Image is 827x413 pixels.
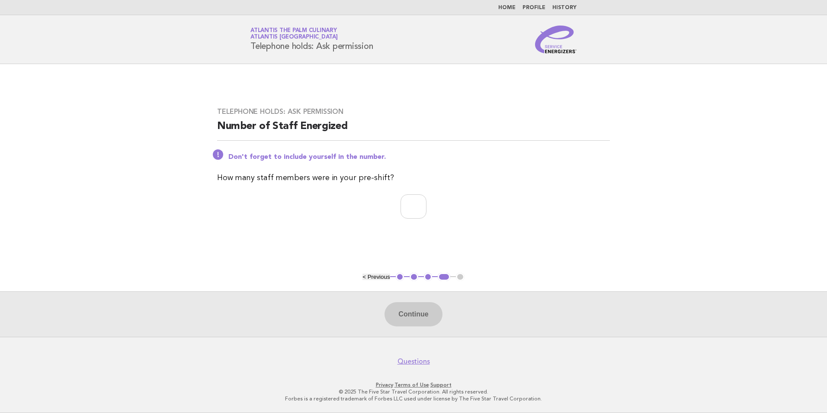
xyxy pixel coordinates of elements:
[149,381,678,388] p: · ·
[498,5,516,10] a: Home
[149,388,678,395] p: © 2025 The Five Star Travel Corporation. All rights reserved.
[424,273,433,281] button: 3
[376,382,393,388] a: Privacy
[535,26,577,53] img: Service Energizers
[430,382,452,388] a: Support
[228,153,610,161] p: Don't forget to include yourself in the number.
[362,274,390,280] button: < Previous
[552,5,577,10] a: History
[250,28,338,40] a: Atlantis The Palm CulinaryAtlantis [GEOGRAPHIC_DATA]
[217,172,610,184] p: How many staff members were in your pre-shift?
[410,273,418,281] button: 2
[397,357,430,366] a: Questions
[396,273,404,281] button: 1
[149,395,678,402] p: Forbes is a registered trademark of Forbes LLC used under license by The Five Star Travel Corpora...
[217,119,610,141] h2: Number of Staff Energized
[394,382,429,388] a: Terms of Use
[217,107,610,116] h3: Telephone holds: Ask permission
[250,28,373,51] h1: Telephone holds: Ask permission
[438,273,450,281] button: 4
[522,5,545,10] a: Profile
[250,35,338,40] span: Atlantis [GEOGRAPHIC_DATA]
